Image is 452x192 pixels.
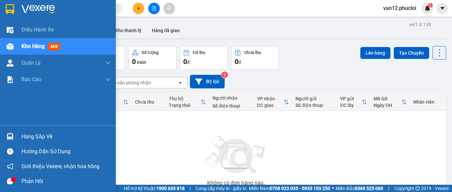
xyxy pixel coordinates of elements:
[110,23,147,38] button: Kho thanh lý
[48,43,60,50] span: mới
[388,185,389,192] span: |
[374,96,401,101] div: Mã GD
[7,163,13,169] span: notification
[180,46,228,70] button: Đã thu0đ
[22,43,45,49] span: Kho hàng
[212,103,250,109] div: Số điện thoại
[152,6,156,11] span: file-add
[337,93,370,111] th: Toggle SortBy
[340,96,362,101] div: VP gửi
[413,99,443,105] div: Nhân viên
[221,72,228,78] sup: 2
[178,80,183,85] svg: open
[429,3,431,8] span: 1
[187,60,190,65] span: đ
[244,50,261,55] div: Chưa thu
[340,103,362,108] div: ĐC lấy
[156,186,185,191] strong: 1900 633 818
[142,50,158,55] div: Số lượng
[6,4,14,14] img: logo-vxr
[133,3,144,14] button: plus
[295,96,334,101] div: Người gửi
[7,178,13,184] span: message
[132,58,136,66] span: 0
[360,47,390,59] button: Lên hàng
[270,186,330,191] strong: 0708 023 035 - 0935 103 250
[22,176,111,186] div: Phản hồi
[190,185,191,192] span: |
[124,185,185,192] span: Hỗ trợ kỹ thuật:
[7,60,14,67] img: warehouse-icon
[22,147,111,157] div: Hướng dẫn sử dụng
[394,47,429,59] button: Tạo Chuyến
[190,75,225,88] button: Bộ lọc
[135,99,162,105] div: Chưa thu
[7,76,14,83] img: solution-icon
[295,103,334,108] div: Số điện thoại
[22,132,111,142] div: Hàng sắp về
[378,4,422,12] span: van12.phucloi
[7,26,14,33] img: warehouse-icon
[169,96,201,101] div: Thu hộ
[106,77,111,82] span: down
[193,50,205,55] div: Đã thu
[106,60,111,66] span: down
[7,133,14,140] img: warehouse-icon
[207,180,265,186] div: Không có đơn hàng nào.
[332,187,334,190] span: ⚪️
[196,185,247,192] span: Cung cấp máy in - giấy in:
[7,43,14,50] img: warehouse-icon
[22,162,100,170] span: Giới thiệu Vexere, nhận hoa hồng
[163,3,175,14] button: aim
[22,59,41,67] span: Quản Lý
[165,93,209,111] th: Toggle SortBy
[254,93,293,111] th: Toggle SortBy
[355,186,383,191] strong: 0369 525 060
[169,103,201,108] div: Trạng thái
[128,46,176,70] button: Số lượng0món
[148,3,160,14] button: file-add
[439,5,445,11] span: caret-down
[106,79,151,86] div: Chọn văn phòng nhận
[415,186,420,191] span: copyright
[238,60,241,65] span: đ
[257,96,284,101] div: VP nhận
[257,103,284,108] div: ĐC giao
[409,21,431,28] div: ver 1.8.138
[147,23,185,38] button: Hàng đã giao
[336,185,383,192] span: Miền Bắc
[425,5,430,11] img: icon-new-feature
[235,58,238,66] span: 0
[203,131,269,178] img: svg+xml;base64,PHN2ZyBjbGFzcz0ibGlzdC1wbHVnX19zdmciIHhtbG5zPSJodHRwOi8vd3d3LnczLm9yZy8yMDAwL3N2Zy...
[137,60,146,65] span: món
[231,46,279,70] button: Chưa thu0đ
[249,185,330,192] span: Miền Nam
[436,3,448,14] button: caret-down
[7,148,13,155] span: question-circle
[183,58,187,66] span: 0
[22,25,54,34] span: Điều hành xe
[428,3,433,8] sup: 1
[370,93,410,111] th: Toggle SortBy
[374,103,401,108] div: Ngày ĐH
[22,75,41,83] span: Báo cáo
[136,6,141,11] span: plus
[212,95,250,101] div: Người nhận
[167,6,171,11] span: aim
